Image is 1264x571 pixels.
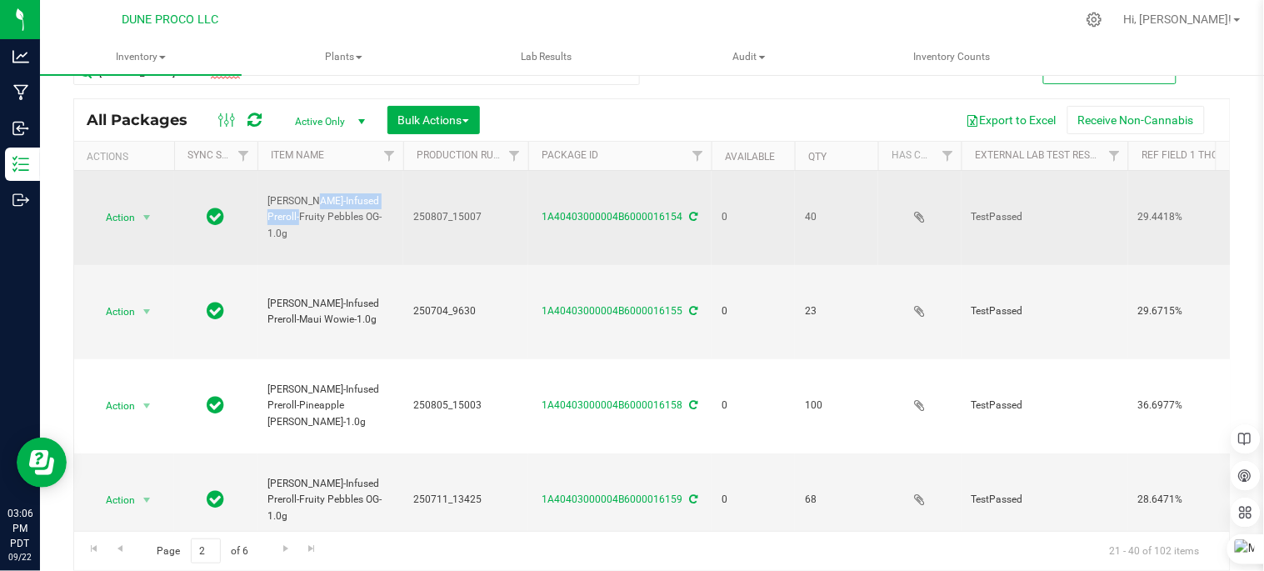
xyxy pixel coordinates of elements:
a: 1A40403000004B6000016159 [542,493,683,505]
iframe: Resource center [17,438,67,488]
span: [PERSON_NAME]-Infused Preroll-Maui Wowie-1.0g [267,296,393,328]
p: 03:06 PM PDT [7,506,32,551]
span: 40 [805,209,868,225]
span: Sync from Compliance System [687,399,698,411]
a: 1A40403000004B6000016154 [542,211,683,223]
a: Available [725,151,775,163]
span: 29.6715% [1138,303,1264,319]
button: Receive Non-Cannabis [1067,106,1205,134]
button: Export to Excel [956,106,1067,134]
span: Hi, [PERSON_NAME]! [1124,13,1232,26]
a: Lab Results [446,40,647,75]
span: 0 [722,209,785,225]
a: Go to the next page [273,538,297,561]
span: 21 - 40 of 102 items [1097,538,1213,563]
span: [PERSON_NAME]-Infused Preroll-Pineapple [PERSON_NAME]-1.0g [267,382,393,430]
span: Plants [244,41,444,74]
span: Lab Results [498,50,595,64]
a: External Lab Test Result [975,149,1106,161]
span: In Sync [207,205,225,228]
inline-svg: Manufacturing [12,84,29,101]
span: In Sync [207,299,225,323]
inline-svg: Inbound [12,120,29,137]
th: Has COA [878,142,962,171]
span: Sync from Compliance System [687,493,698,505]
div: Manage settings [1084,12,1105,28]
span: DUNE PROCO LLC [122,13,218,27]
a: Item Name [271,149,324,161]
span: Page of 6 [142,538,262,564]
a: Filter [684,142,712,170]
span: Action [91,394,136,418]
div: Actions [87,151,167,163]
span: select [137,206,157,229]
span: In Sync [207,393,225,417]
a: Filter [376,142,403,170]
span: Bulk Actions [398,113,469,127]
span: All Packages [87,111,204,129]
a: Go to the last page [300,538,324,561]
span: 36.6977% [1138,398,1264,413]
span: 250807_15007 [413,209,518,225]
span: select [137,394,157,418]
a: Filter [934,142,962,170]
inline-svg: Outbound [12,192,29,208]
span: Audit [650,41,850,74]
span: select [137,488,157,512]
a: Filter [501,142,528,170]
inline-svg: Inventory [12,156,29,173]
span: [PERSON_NAME]-Infused Preroll-Fruity Pebbles OG-1.0g [267,476,393,524]
span: TestPassed [972,303,1118,319]
span: Sync from Compliance System [687,305,698,317]
a: Production Run [417,149,501,161]
inline-svg: Analytics [12,48,29,65]
p: 09/22 [7,551,32,563]
a: 1A40403000004B6000016158 [542,399,683,411]
a: Qty [808,151,827,163]
span: 29.4418% [1138,209,1264,225]
span: select [137,300,157,323]
span: 0 [722,492,785,508]
span: Sync from Compliance System [687,211,698,223]
a: Package ID [542,149,598,161]
span: 68 [805,492,868,508]
span: 0 [722,398,785,413]
a: Plants [243,40,445,75]
a: Go to the first page [82,538,106,561]
a: Filter [1101,142,1128,170]
span: 0 [722,303,785,319]
button: Bulk Actions [387,106,480,134]
span: 23 [805,303,868,319]
span: 250704_9630 [413,303,518,319]
a: Sync Status [187,149,252,161]
a: Filter [230,142,257,170]
span: TestPassed [972,398,1118,413]
span: In Sync [207,488,225,511]
span: [PERSON_NAME]-Infused Preroll-Fruity Pebbles OG-1.0g [267,193,393,242]
span: Inventory Counts [892,50,1013,64]
span: 250805_15003 [413,398,518,413]
a: Audit [649,40,851,75]
span: 28.6471% [1138,492,1264,508]
a: Ref Field 1 THC [1142,149,1218,161]
span: 100 [805,398,868,413]
span: TestPassed [972,209,1118,225]
a: Go to the previous page [107,538,132,561]
a: Inventory Counts [852,40,1053,75]
span: TestPassed [972,492,1118,508]
a: Inventory [40,40,242,75]
span: 250711_13425 [413,492,518,508]
a: 1A40403000004B6000016155 [542,305,683,317]
span: Action [91,300,136,323]
input: 2 [191,538,221,564]
span: Action [91,206,136,229]
span: Action [91,488,136,512]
